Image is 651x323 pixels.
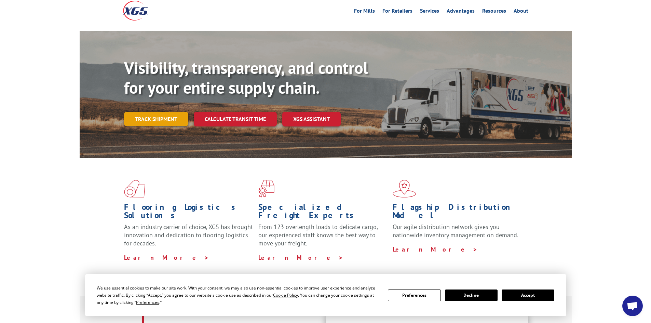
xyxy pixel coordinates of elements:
a: Advantages [447,8,475,16]
a: Services [420,8,439,16]
a: Learn More > [258,254,343,261]
span: Our agile distribution network gives you nationwide inventory management on demand. [393,223,518,239]
a: Calculate transit time [194,112,277,126]
a: About [514,8,528,16]
img: xgs-icon-total-supply-chain-intelligence-red [124,180,145,198]
button: Preferences [388,290,440,301]
h1: Flagship Distribution Model [393,203,522,223]
a: XGS ASSISTANT [282,112,341,126]
a: Learn More > [393,245,478,253]
a: For Mills [354,8,375,16]
a: For Retailers [382,8,412,16]
span: Preferences [136,299,159,305]
img: xgs-icon-focused-on-flooring-red [258,180,274,198]
a: Track shipment [124,112,188,126]
a: Open chat [622,296,643,316]
b: Visibility, transparency, and control for your entire supply chain. [124,57,368,98]
button: Decline [445,290,498,301]
span: As an industry carrier of choice, XGS has brought innovation and dedication to flooring logistics... [124,223,253,247]
img: xgs-icon-flagship-distribution-model-red [393,180,416,198]
a: Resources [482,8,506,16]
div: Cookie Consent Prompt [85,274,566,316]
span: Cookie Policy [273,292,298,298]
button: Accept [502,290,554,301]
div: We use essential cookies to make our site work. With your consent, we may also use non-essential ... [97,284,380,306]
a: Learn More > [124,254,209,261]
h1: Flooring Logistics Solutions [124,203,253,223]
p: From 123 overlength loads to delicate cargo, our experienced staff knows the best way to move you... [258,223,388,253]
h1: Specialized Freight Experts [258,203,388,223]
